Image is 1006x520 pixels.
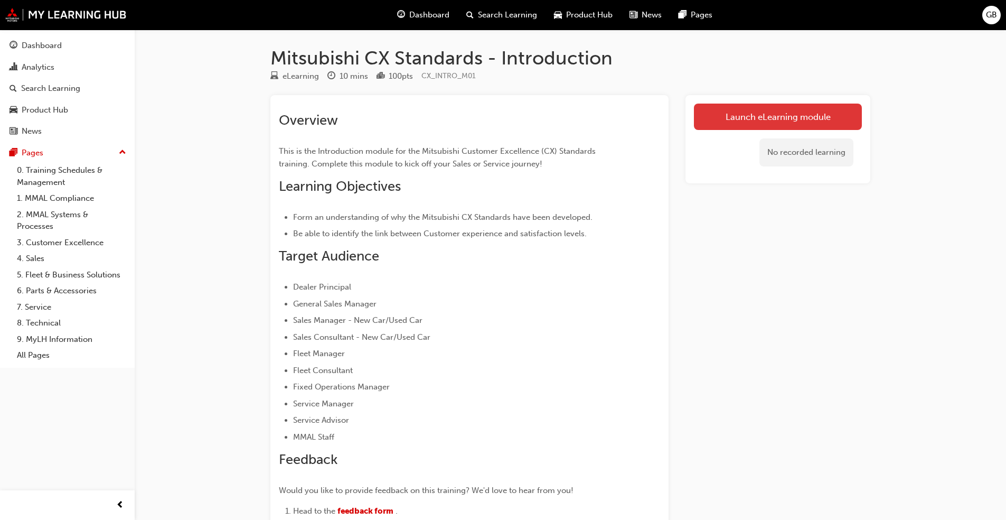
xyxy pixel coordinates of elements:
[377,70,413,83] div: Points
[986,9,997,21] span: GB
[458,4,546,26] a: search-iconSearch Learning
[377,72,384,81] span: podium-icon
[279,178,401,194] span: Learning Objectives
[389,4,458,26] a: guage-iconDashboard
[279,146,598,169] span: This is the Introduction module for the Mitsubishi Customer Excellence (CX) Standards training. C...
[293,229,587,238] span: Be able to identify the link between Customer experience and satisfaction levels.
[13,347,130,364] a: All Pages
[13,207,130,235] a: 2. MMAL Systems & Processes
[10,84,17,94] span: search-icon
[546,4,621,26] a: car-iconProduct Hub
[13,283,130,299] a: 6. Parts & Accessories
[4,100,130,120] a: Product Hub
[293,299,377,309] span: General Sales Manager
[293,506,335,516] span: Head to the
[629,8,637,22] span: news-icon
[466,8,474,22] span: search-icon
[13,235,130,251] a: 3. Customer Excellence
[4,122,130,141] a: News
[293,332,430,342] span: Sales Consultant - New Car/Used Car
[293,382,390,392] span: Fixed Operations Manager
[554,8,562,22] span: car-icon
[13,267,130,283] a: 5. Fleet & Business Solutions
[13,162,130,190] a: 0. Training Schedules & Management
[13,299,130,315] a: 7. Service
[396,506,398,516] span: .
[13,315,130,331] a: 8. Technical
[279,486,573,495] span: Would you like to provide feedback on this training? We'd love to hear from you!
[4,143,130,163] button: Pages
[759,138,853,166] div: No recorded learning
[337,506,393,516] a: feedback form
[982,6,1001,24] button: GB
[13,250,130,267] a: 4. Sales
[21,82,80,95] div: Search Learning
[478,9,537,21] span: Search Learning
[279,451,337,468] span: Feedback
[642,9,662,21] span: News
[421,71,476,80] span: Learning resource code
[293,415,349,425] span: Service Advisor
[397,8,405,22] span: guage-icon
[279,112,338,128] span: Overview
[10,148,17,158] span: pages-icon
[10,41,17,51] span: guage-icon
[4,58,130,77] a: Analytics
[22,104,68,116] div: Product Hub
[13,190,130,207] a: 1. MMAL Compliance
[293,366,353,375] span: Fleet Consultant
[4,36,130,55] a: Dashboard
[4,79,130,98] a: Search Learning
[279,248,379,264] span: Target Audience
[10,63,17,72] span: chart-icon
[566,9,613,21] span: Product Hub
[679,8,687,22] span: pages-icon
[691,9,712,21] span: Pages
[293,399,354,408] span: Service Manager
[389,70,413,82] div: 100 pts
[22,125,42,137] div: News
[293,432,334,442] span: MMAL Staff
[22,40,62,52] div: Dashboard
[22,147,43,159] div: Pages
[116,499,124,512] span: prev-icon
[293,349,345,358] span: Fleet Manager
[10,106,17,115] span: car-icon
[621,4,670,26] a: news-iconNews
[694,104,862,130] a: Launch eLearning module
[283,70,319,82] div: eLearning
[327,70,368,83] div: Duration
[409,9,449,21] span: Dashboard
[22,61,54,73] div: Analytics
[293,282,351,292] span: Dealer Principal
[340,70,368,82] div: 10 mins
[670,4,721,26] a: pages-iconPages
[10,127,17,136] span: news-icon
[293,315,422,325] span: Sales Manager - New Car/Used Car
[119,146,126,160] span: up-icon
[5,8,127,22] img: mmal
[327,72,335,81] span: clock-icon
[293,212,593,222] span: Form an understanding of why the Mitsubishi CX Standards have been developed.
[270,47,870,70] h1: Mitsubishi CX Standards - Introduction
[4,34,130,143] button: DashboardAnalyticsSearch LearningProduct HubNews
[270,70,319,83] div: Type
[13,331,130,348] a: 9. MyLH Information
[270,72,278,81] span: learningResourceType_ELEARNING-icon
